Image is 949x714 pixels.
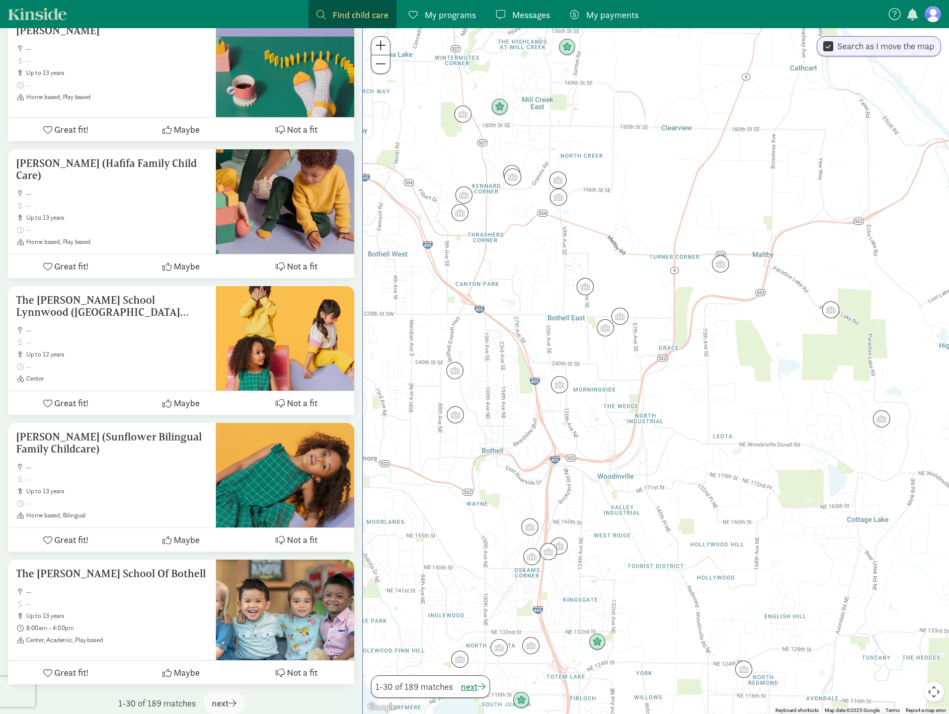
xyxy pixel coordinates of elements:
[26,636,208,644] span: Center, Academic, Play based
[365,701,399,714] img: Google
[521,518,538,535] div: Click to see details
[8,661,123,684] button: Great fit!
[924,682,944,702] button: Map camera controls
[239,118,354,141] button: Not a fit
[491,99,508,116] div: Click to see details
[512,8,550,22] span: Messages
[26,238,208,246] span: Home based, Play based
[287,123,318,136] span: Not a fit
[712,255,729,273] div: Click to see details
[451,651,468,668] div: Click to see details
[54,666,89,679] span: Great fit!
[26,45,208,53] span: --
[174,533,200,547] span: Maybe
[822,301,839,318] div: Click to see details
[873,410,890,427] div: Click to see details
[375,680,453,693] span: 1-30 of 189 matches
[16,157,208,182] h5: [PERSON_NAME] (Hafifa Family Child Care)
[551,376,568,393] div: Click to see details
[597,319,614,336] div: Click to see details
[26,624,208,632] span: 8:00am - 4:00pm
[239,391,354,415] button: Not a fit
[455,187,472,204] div: Click to see details
[239,661,354,684] button: Not a fit
[461,680,486,693] button: next
[550,538,568,555] div: Click to see details
[174,259,200,273] span: Maybe
[16,25,208,37] h5: [PERSON_NAME]
[26,69,208,77] span: up to 13 years
[26,463,208,471] span: --
[26,350,208,359] span: up to 12 years
[174,123,200,136] span: Maybe
[333,8,388,22] span: Find child care
[123,391,239,415] button: Maybe
[54,533,89,547] span: Great fit!
[586,8,639,22] span: My payments
[26,487,208,495] span: up to 13 years
[287,396,318,410] span: Not a fit
[550,189,567,206] div: Click to see details
[503,165,520,182] div: Click to see details
[447,406,464,423] div: Click to see details
[513,692,530,709] div: Click to see details
[559,39,576,56] div: Click to see details
[8,391,123,415] button: Great fit!
[26,214,208,222] span: up to 13 years
[26,588,208,596] span: --
[174,396,200,410] span: Maybe
[8,8,67,20] a: Kinside
[16,431,208,455] h5: [PERSON_NAME] (Sunflower Bilingual Family Childcare)
[504,168,521,186] div: Click to see details
[8,254,123,278] button: Great fit!
[425,8,476,22] span: My programs
[212,696,236,710] span: next
[523,548,540,565] div: Click to see details
[446,362,463,379] div: Click to see details
[118,696,196,710] span: 1-30 of 189 matches
[54,123,89,136] span: Great fit!
[365,701,399,714] a: Open this area in Google Maps (opens a new window)
[522,637,539,654] div: Click to see details
[451,204,468,221] div: Click to see details
[54,259,89,273] span: Great fit!
[577,278,594,295] div: Click to see details
[8,528,123,552] button: Great fit!
[8,118,123,141] button: Great fit!
[549,171,567,189] div: Click to see details
[886,707,900,713] a: Terms
[239,254,354,278] button: Not a fit
[491,639,508,656] div: Click to see details
[833,40,934,52] label: Search as I move the map
[26,375,208,383] span: Center
[174,666,200,679] span: Maybe
[123,118,239,141] button: Maybe
[123,528,239,552] button: Maybe
[287,533,318,547] span: Not a fit
[611,308,628,325] div: Click to see details
[16,294,208,318] h5: The [PERSON_NAME] School Lynnwood ([GEOGRAPHIC_DATA][PERSON_NAME])
[26,612,208,620] span: up to 13 years
[26,326,208,334] span: --
[16,568,208,580] h5: The [PERSON_NAME] School Of Bothell
[540,543,557,560] div: Click to see details
[775,707,819,714] button: Keyboard shortcuts
[454,106,471,123] div: Click to see details
[906,707,946,713] a: Report a map error
[26,190,208,198] span: --
[26,511,208,519] span: Home based, Bilingual
[589,634,606,651] div: Click to see details
[123,661,239,684] button: Maybe
[26,93,208,101] span: Home based, Play based
[239,528,354,552] button: Not a fit
[123,254,239,278] button: Maybe
[287,666,318,679] span: Not a fit
[825,707,880,713] span: Map data ©2025 Google
[54,396,89,410] span: Great fit!
[287,259,318,273] span: Not a fit
[735,661,752,678] div: Click to see details
[204,692,245,714] button: next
